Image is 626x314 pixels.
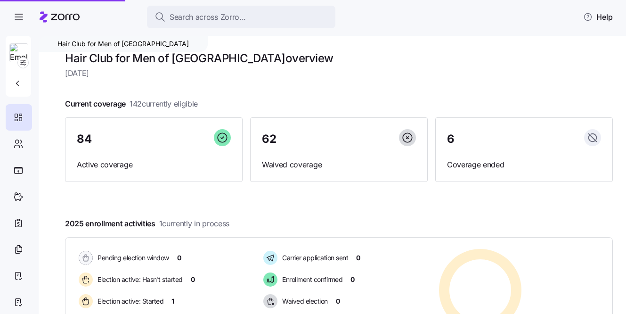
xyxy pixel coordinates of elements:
span: Coverage ended [447,159,601,171]
button: Help [576,8,620,26]
span: Help [583,11,613,23]
span: Waived election [279,297,328,306]
span: Election active: Started [95,297,163,306]
span: [DATE] [65,67,613,79]
span: 142 currently eligible [130,98,198,110]
span: 0 [336,297,340,306]
span: Enrollment confirmed [279,275,342,284]
span: 0 [177,253,181,263]
div: Hair Club for Men of [GEOGRAPHIC_DATA] [39,36,208,52]
button: Search across Zorro... [147,6,335,28]
span: Search across Zorro... [170,11,246,23]
span: Election active: Hasn't started [95,275,183,284]
img: Employer logo [10,44,28,63]
span: 1 [171,297,174,306]
span: 84 [77,133,91,145]
span: 62 [262,133,276,145]
span: 1 currently in process [159,218,229,230]
span: 0 [350,275,355,284]
span: Waived coverage [262,159,416,171]
span: 6 [447,133,455,145]
span: Pending election window [95,253,169,263]
span: 0 [191,275,195,284]
h1: Hair Club for Men of [GEOGRAPHIC_DATA] overview [65,51,613,66]
span: 2025 enrollment activities [65,218,229,230]
span: Active coverage [77,159,231,171]
span: Carrier application sent [279,253,348,263]
span: 0 [356,253,360,263]
span: Current coverage [65,98,198,110]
